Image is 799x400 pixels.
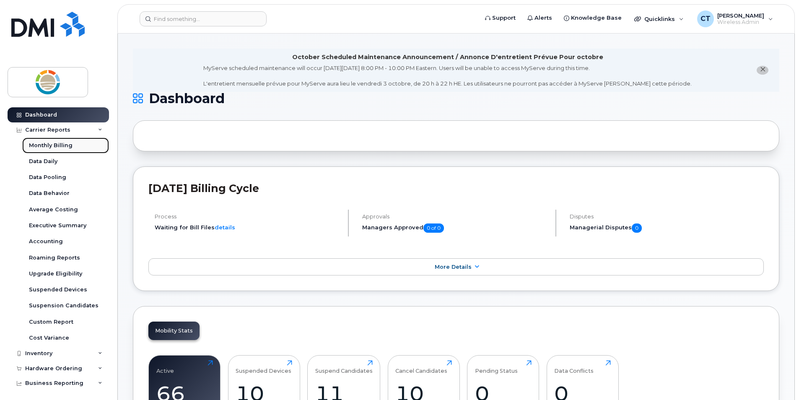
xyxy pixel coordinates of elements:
a: details [215,224,235,231]
h5: Managers Approved [362,223,548,233]
h4: Disputes [570,213,764,220]
div: Cancel Candidates [395,360,447,374]
div: Suspend Candidates [315,360,373,374]
span: 0 of 0 [423,223,444,233]
div: Pending Status [475,360,518,374]
div: October Scheduled Maintenance Announcement / Annonce D'entretient Prévue Pour octobre [292,53,603,62]
span: Dashboard [149,92,225,105]
h4: Approvals [362,213,548,220]
div: Active [156,360,174,374]
div: Data Conflicts [554,360,594,374]
div: MyServe scheduled maintenance will occur [DATE][DATE] 8:00 PM - 10:00 PM Eastern. Users will be u... [203,64,692,88]
button: close notification [757,66,768,75]
h2: [DATE] Billing Cycle [148,182,764,195]
span: 0 [632,223,642,233]
li: Waiting for Bill Files [155,223,341,231]
h4: Process [155,213,341,220]
h5: Managerial Disputes [570,223,764,233]
span: More Details [435,264,472,270]
div: Suspended Devices [236,360,291,374]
